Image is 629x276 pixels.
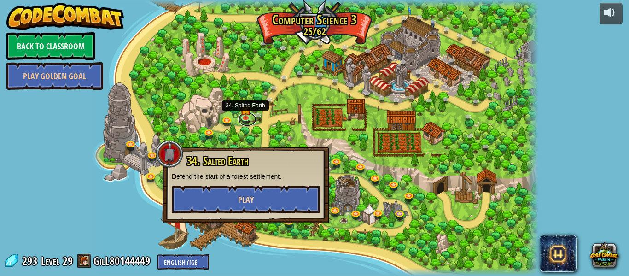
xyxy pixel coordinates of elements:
img: level-banner-started.png [240,100,251,118]
a: Play Golden Goal [6,62,103,90]
button: Play [172,186,320,213]
span: 34. Salted Earth [187,153,249,169]
a: GilL80144449 [93,253,153,268]
span: Play [238,194,254,206]
img: CodeCombat - Learn how to code by playing a game [6,3,124,30]
p: Defend the start of a forest settlement. [172,172,320,181]
button: Adjust volume [600,3,623,24]
span: Level [41,253,59,269]
span: 293 [22,253,40,268]
a: Back to Classroom [6,32,95,60]
span: 29 [63,253,73,268]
